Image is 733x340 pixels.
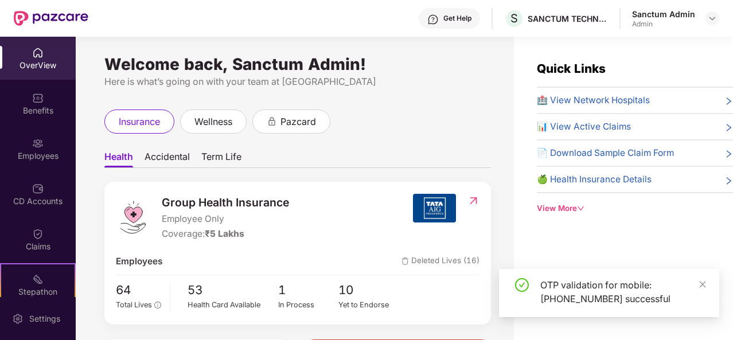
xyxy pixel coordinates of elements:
[12,313,24,325] img: svg+xml;base64,PHN2ZyBpZD0iU2V0dGluZy0yMHgyMCIgeG1sbnM9Imh0dHA6Ly93d3cudzMub3JnLzIwMDAvc3ZnIiB3aW...
[267,116,277,126] div: animation
[699,280,707,288] span: close
[32,47,44,58] img: svg+xml;base64,PHN2ZyBpZD0iSG9tZSIgeG1sbnM9Imh0dHA6Ly93d3cudzMub3JnLzIwMDAvc3ZnIiB3aWR0aD0iMjAiIG...
[528,13,608,24] div: SANCTUM TECHNOLOGIES P LTD
[205,228,244,239] span: ₹5 Lakhs
[413,194,456,222] img: insurerIcon
[145,151,190,167] span: Accidental
[116,255,162,268] span: Employees
[104,60,491,69] div: Welcome back, Sanctum Admin!
[427,14,439,25] img: svg+xml;base64,PHN2ZyBpZD0iSGVscC0zMngzMiIgeG1sbnM9Imh0dHA6Ly93d3cudzMub3JnLzIwMDAvc3ZnIiB3aWR0aD...
[116,281,161,300] span: 64
[32,183,44,194] img: svg+xml;base64,PHN2ZyBpZD0iQ0RfQWNjb3VudHMiIGRhdGEtbmFtZT0iQ0QgQWNjb3VudHMiIHhtbG5zPSJodHRwOi8vd3...
[510,11,518,25] span: S
[201,151,241,167] span: Term Life
[632,19,695,29] div: Admin
[278,299,339,311] div: In Process
[32,92,44,104] img: svg+xml;base64,PHN2ZyBpZD0iQmVuZWZpdHMiIHhtbG5zPSJodHRwOi8vd3d3LnczLm9yZy8yMDAwL3N2ZyIgd2lkdGg9Ij...
[724,148,733,160] span: right
[32,273,44,285] img: svg+xml;base64,PHN2ZyB4bWxucz0iaHR0cDovL3d3dy53My5vcmcvMjAwMC9zdmciIHdpZHRoPSIyMSIgaGVpZ2h0PSIyMC...
[537,202,733,214] div: View More
[401,257,409,265] img: deleteIcon
[154,302,161,308] span: info-circle
[162,227,289,241] div: Coverage:
[443,14,471,23] div: Get Help
[632,9,695,19] div: Sanctum Admin
[724,175,733,186] span: right
[32,138,44,149] img: svg+xml;base64,PHN2ZyBpZD0iRW1wbG95ZWVzIiB4bWxucz0iaHR0cDovL3d3dy53My5vcmcvMjAwMC9zdmciIHdpZHRoPS...
[32,228,44,240] img: svg+xml;base64,PHN2ZyBpZD0iQ2xhaW0iIHhtbG5zPSJodHRwOi8vd3d3LnczLm9yZy8yMDAwL3N2ZyIgd2lkdGg9IjIwIi...
[537,146,674,160] span: 📄 Download Sample Claim Form
[1,286,75,298] div: Stepathon
[116,200,150,235] img: logo
[278,281,339,300] span: 1
[119,115,160,129] span: insurance
[540,278,705,306] div: OTP validation for mobile: [PHONE_NUMBER] successful
[188,299,278,311] div: Health Card Available
[104,151,133,167] span: Health
[194,115,232,129] span: wellness
[280,115,316,129] span: pazcard
[401,255,479,268] span: Deleted Lives (16)
[537,93,650,107] span: 🏥 View Network Hospitals
[162,212,289,226] span: Employee Only
[537,61,606,76] span: Quick Links
[338,299,399,311] div: Yet to Endorse
[338,281,399,300] span: 10
[515,278,529,292] span: check-circle
[26,313,64,325] div: Settings
[467,195,479,206] img: RedirectIcon
[577,205,584,212] span: down
[708,14,717,23] img: svg+xml;base64,PHN2ZyBpZD0iRHJvcGRvd24tMzJ4MzIiIHhtbG5zPSJodHRwOi8vd3d3LnczLm9yZy8yMDAwL3N2ZyIgd2...
[537,120,631,134] span: 📊 View Active Claims
[724,122,733,134] span: right
[537,173,652,186] span: 🍏 Health Insurance Details
[104,75,491,89] div: Here is what’s going on with your team at [GEOGRAPHIC_DATA]
[14,11,88,26] img: New Pazcare Logo
[188,281,278,300] span: 53
[162,194,289,211] span: Group Health Insurance
[724,96,733,107] span: right
[116,300,152,309] span: Total Lives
